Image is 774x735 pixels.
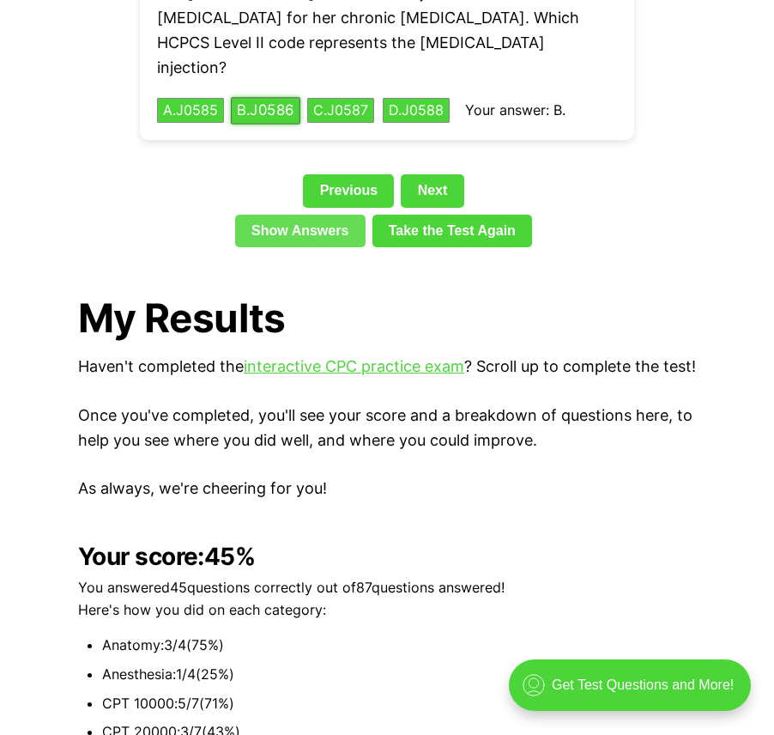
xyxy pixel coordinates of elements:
a: Next [401,174,463,207]
p: You answered 45 questions correctly out of 87 questions answered! [78,577,696,599]
h1: My Results [78,295,696,341]
a: interactive CPC practice exam [244,357,464,375]
p: Here's how you did on each category: [78,599,696,622]
li: Anatomy : 3 / 4 ( 75 %) [102,635,696,657]
p: Once you've completed, you'll see your score and a breakdown of questions here, to help you see w... [78,404,696,453]
span: Your answer: B. [465,101,565,118]
li: CPT 10000 : 5 / 7 ( 71 %) [102,693,696,715]
b: 45 % [204,542,255,571]
button: B.J0586 [231,97,300,124]
iframe: portal-trigger [494,651,774,735]
a: Previous [303,174,394,207]
a: Show Answers [235,215,366,247]
button: D.J0588 [383,98,450,124]
p: Haven't completed the ? Scroll up to complete the test! [78,355,696,380]
button: C.J0587 [307,98,374,124]
button: A.J0585 [157,98,224,124]
li: Anesthesia : 1 / 4 ( 25 %) [102,664,696,686]
a: Take the Test Again [372,215,533,247]
p: As always, we're cheering for you! [78,477,696,501]
h2: Your score: [78,543,696,570]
